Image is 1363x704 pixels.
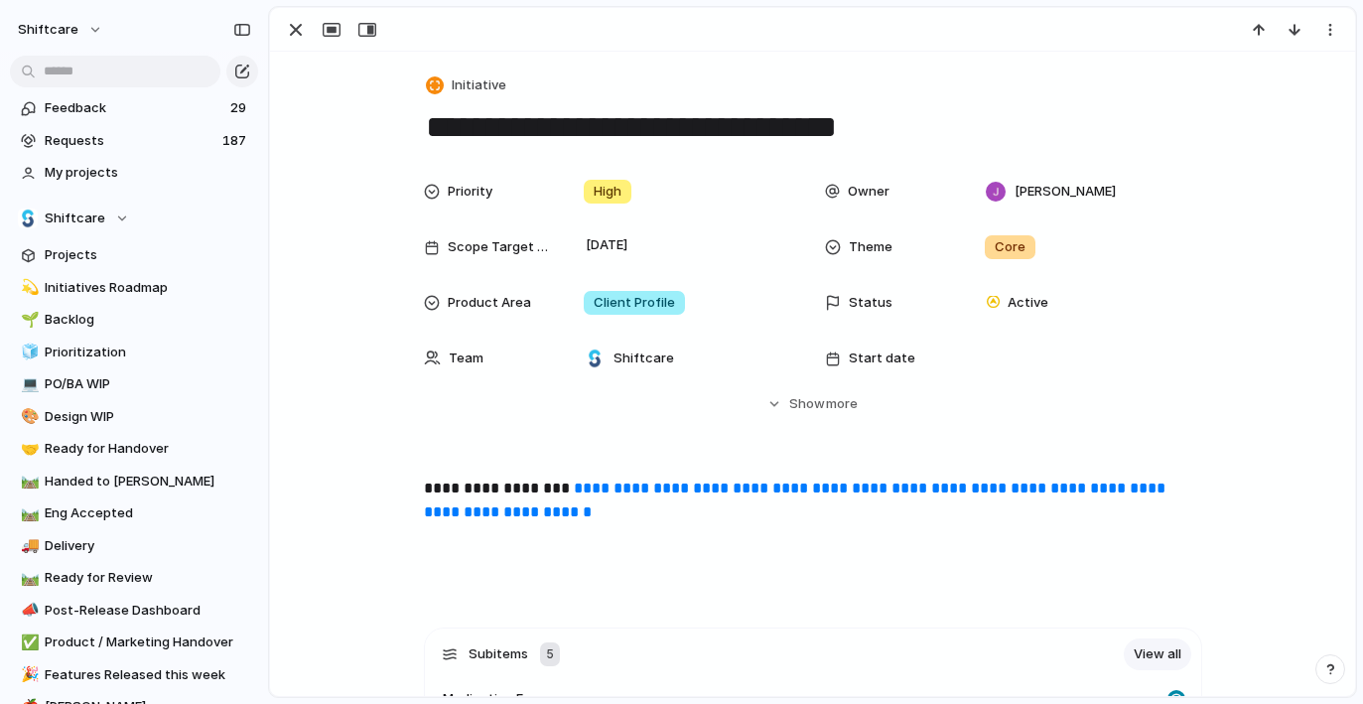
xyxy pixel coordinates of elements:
[18,536,38,556] button: 🚚
[10,498,258,528] a: 🛤️Eng Accepted
[45,503,251,523] span: Eng Accepted
[21,405,35,428] div: 🎨
[10,402,258,432] a: 🎨Design WIP
[10,240,258,270] a: Projects
[10,434,258,464] a: 🤝Ready for Handover
[45,343,251,362] span: Prioritization
[45,633,251,652] span: Product / Marketing Handover
[540,642,560,666] div: 5
[18,407,38,427] button: 🎨
[18,374,38,394] button: 💻
[45,209,105,228] span: Shiftcare
[45,163,251,183] span: My projects
[45,407,251,427] span: Design WIP
[45,374,251,394] span: PO/BA WIP
[18,568,38,588] button: 🛤️
[45,98,224,118] span: Feedback
[10,369,258,399] a: 💻PO/BA WIP
[45,131,216,151] span: Requests
[21,373,35,396] div: 💻
[10,563,258,593] a: 🛤️Ready for Review
[995,237,1025,257] span: Core
[21,567,35,590] div: 🛤️
[10,204,258,233] button: Shiftcare
[448,182,492,202] span: Priority
[21,663,35,686] div: 🎉
[10,93,258,123] a: Feedback29
[10,660,258,690] a: 🎉Features Released this week
[45,245,251,265] span: Projects
[18,472,38,492] button: 🛤️
[18,310,38,330] button: 🌱
[9,14,113,46] button: shiftcare
[18,665,38,685] button: 🎉
[10,338,258,367] a: 🧊Prioritization
[452,75,506,95] span: Initiative
[448,293,531,313] span: Product Area
[1015,182,1116,202] span: [PERSON_NAME]
[849,237,892,257] span: Theme
[18,20,78,40] span: shiftcare
[45,278,251,298] span: Initiatives Roadmap
[849,293,892,313] span: Status
[45,472,251,492] span: Handed to [PERSON_NAME]
[449,349,483,368] span: Team
[222,131,250,151] span: 187
[21,599,35,622] div: 📣
[18,601,38,621] button: 📣
[21,276,35,299] div: 💫
[581,233,633,257] span: [DATE]
[21,502,35,525] div: 🛤️
[10,531,258,561] a: 🚚Delivery
[613,349,674,368] span: Shiftcare
[448,237,551,257] span: Scope Target Date
[18,503,38,523] button: 🛤️
[849,349,915,368] span: Start date
[1008,293,1048,313] span: Active
[21,632,35,654] div: ✅
[594,182,621,202] span: High
[10,158,258,188] a: My projects
[45,310,251,330] span: Backlog
[45,601,251,621] span: Post-Release Dashboard
[424,386,1202,422] button: Showmore
[10,467,258,496] a: 🛤️Handed to [PERSON_NAME]
[1124,638,1191,670] a: View all
[594,293,675,313] span: Client Profile
[21,341,35,363] div: 🧊
[18,343,38,362] button: 🧊
[10,126,258,156] a: Requests187
[826,394,858,414] span: more
[789,394,825,414] span: Show
[21,309,35,332] div: 🌱
[18,278,38,298] button: 💫
[21,534,35,557] div: 🚚
[848,182,889,202] span: Owner
[45,665,251,685] span: Features Released this week
[21,470,35,493] div: 🛤️
[230,98,250,118] span: 29
[45,439,251,459] span: Ready for Handover
[18,633,38,652] button: ✅
[10,628,258,657] a: ✅Product / Marketing Handover
[45,568,251,588] span: Ready for Review
[45,536,251,556] span: Delivery
[10,596,258,626] a: 📣Post-Release Dashboard
[422,71,512,100] button: Initiative
[10,273,258,303] a: 💫Initiatives Roadmap
[10,305,258,335] a: 🌱Backlog
[18,439,38,459] button: 🤝
[469,644,528,664] span: Subitems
